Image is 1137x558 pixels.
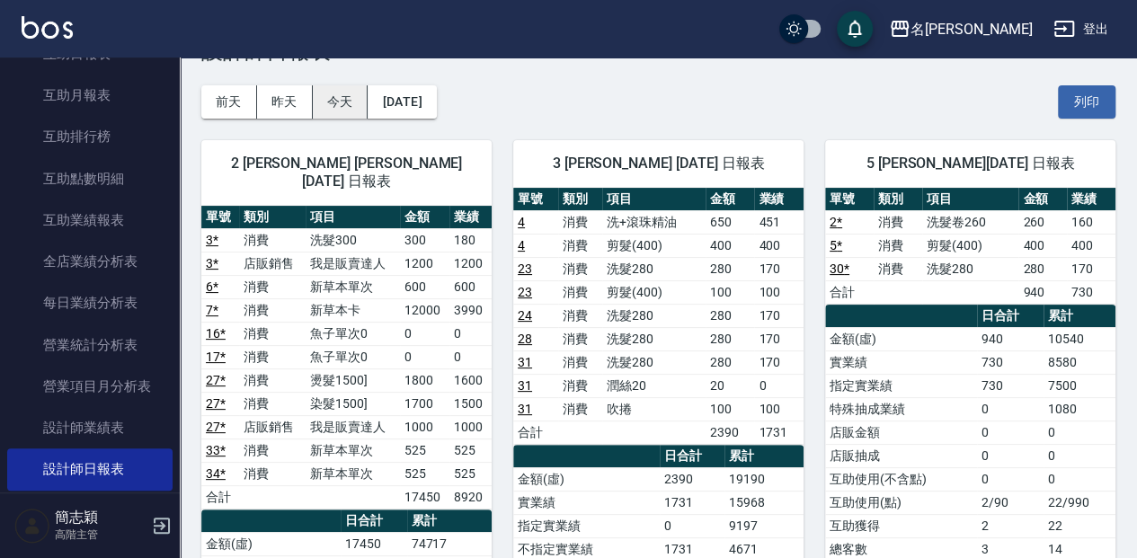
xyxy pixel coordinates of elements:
td: 17450 [341,532,406,555]
th: 類別 [558,188,603,211]
button: save [837,11,873,47]
td: 730 [1067,280,1115,304]
th: 日合計 [977,305,1044,328]
td: 新草本單次 [306,462,400,485]
a: 4 [518,215,525,229]
th: 金額 [1018,188,1067,211]
button: 前天 [201,85,257,119]
td: 17450 [400,485,450,509]
td: 消費 [558,234,603,257]
td: 金額(虛) [825,327,977,350]
td: 525 [449,462,492,485]
td: 金額(虛) [513,467,660,491]
td: 12000 [400,298,450,322]
th: 累計 [407,509,492,533]
th: 累計 [724,445,804,468]
td: 洗髮卷260 [922,210,1019,234]
td: 170 [754,257,804,280]
table: a dense table [513,188,804,445]
td: 1600 [449,368,492,392]
th: 日合計 [660,445,724,468]
td: 100 [754,280,804,304]
td: 170 [754,304,804,327]
td: 1200 [449,252,492,275]
td: 74717 [407,532,492,555]
th: 項目 [922,188,1019,211]
td: 0 [1044,421,1115,444]
td: 剪髮(400) [922,234,1019,257]
td: 剪髮(400) [602,234,706,257]
td: 0 [449,322,492,345]
td: 451 [754,210,804,234]
th: 業績 [449,206,492,229]
span: 3 [PERSON_NAME] [DATE] 日報表 [535,155,782,173]
td: 1700 [400,392,450,415]
td: 指定實業績 [513,514,660,537]
td: 店販銷售 [239,415,306,438]
td: 新草本卡 [306,298,400,322]
th: 金額 [706,188,755,211]
td: 15968 [724,491,804,514]
td: 特殊抽成業績 [825,397,977,421]
th: 項目 [602,188,706,211]
td: 8920 [449,485,492,509]
a: 設計師業績表 [7,407,173,448]
td: 2/90 [977,491,1044,514]
td: 400 [1067,234,1115,257]
td: 525 [400,438,450,462]
td: 洗髮280 [602,327,706,350]
td: 280 [706,327,755,350]
td: 互助使用(點) [825,491,977,514]
a: 互助點數明細 [7,158,173,199]
td: 消費 [558,280,603,304]
td: 新草本單次 [306,438,400,462]
td: 消費 [239,345,306,368]
td: 525 [449,438,492,462]
span: 2 [PERSON_NAME] [PERSON_NAME][DATE] 日報表 [223,155,470,190]
th: 日合計 [341,509,406,533]
td: 600 [449,275,492,298]
td: 19190 [724,467,804,491]
a: 互助業績報表 [7,199,173,241]
td: 金額(虛) [201,532,341,555]
td: 8580 [1044,350,1115,374]
img: Person [14,508,50,544]
td: 合計 [201,485,239,509]
button: 今天 [313,85,369,119]
td: 實業績 [825,350,977,374]
th: 累計 [1044,305,1115,328]
td: 剪髮(400) [602,280,706,304]
td: 消費 [558,350,603,374]
h5: 簡志穎 [55,509,147,527]
th: 單號 [825,188,874,211]
td: 2390 [706,421,755,444]
td: 400 [1018,234,1067,257]
td: 730 [977,350,1044,374]
td: 170 [754,350,804,374]
td: 180 [449,228,492,252]
img: Logo [22,16,73,39]
td: 260 [1018,210,1067,234]
a: 全店業績分析表 [7,241,173,282]
td: 消費 [239,298,306,322]
td: 600 [400,275,450,298]
td: 消費 [874,234,922,257]
td: 170 [1067,257,1115,280]
td: 消費 [239,275,306,298]
td: 160 [1067,210,1115,234]
td: 消費 [239,462,306,485]
a: 設計師日報表 [7,448,173,490]
td: 店販抽成 [825,444,977,467]
td: 合計 [513,421,558,444]
td: 我是販賣達人 [306,252,400,275]
td: 0 [660,514,724,537]
td: 0 [977,444,1044,467]
td: 吹捲 [602,397,706,421]
button: [DATE] [368,85,436,119]
table: a dense table [201,206,492,509]
a: 28 [518,332,532,346]
td: 940 [977,327,1044,350]
table: a dense table [825,188,1115,305]
td: 300 [400,228,450,252]
td: 洗髮280 [602,257,706,280]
